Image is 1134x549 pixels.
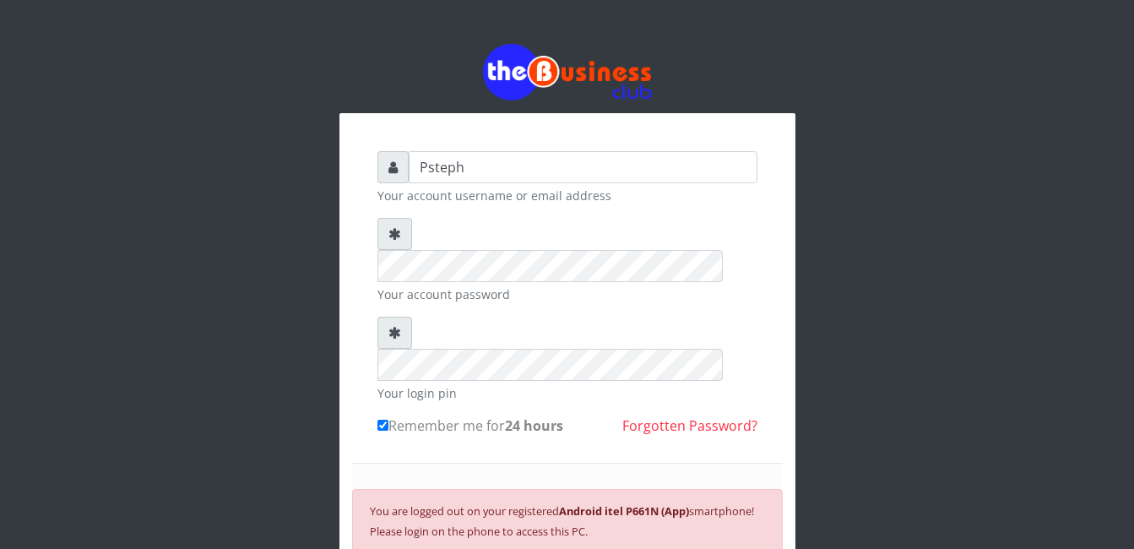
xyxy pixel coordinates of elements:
[370,503,754,539] small: You are logged out on your registered smartphone! Please login on the phone to access this PC.
[377,416,563,436] label: Remember me for
[409,151,757,183] input: Username or email address
[505,416,563,435] b: 24 hours
[559,503,689,519] b: Android itel P661N (App)
[377,384,757,402] small: Your login pin
[377,187,757,204] small: Your account username or email address
[377,420,388,431] input: Remember me for24 hours
[622,416,757,435] a: Forgotten Password?
[377,285,757,303] small: Your account password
